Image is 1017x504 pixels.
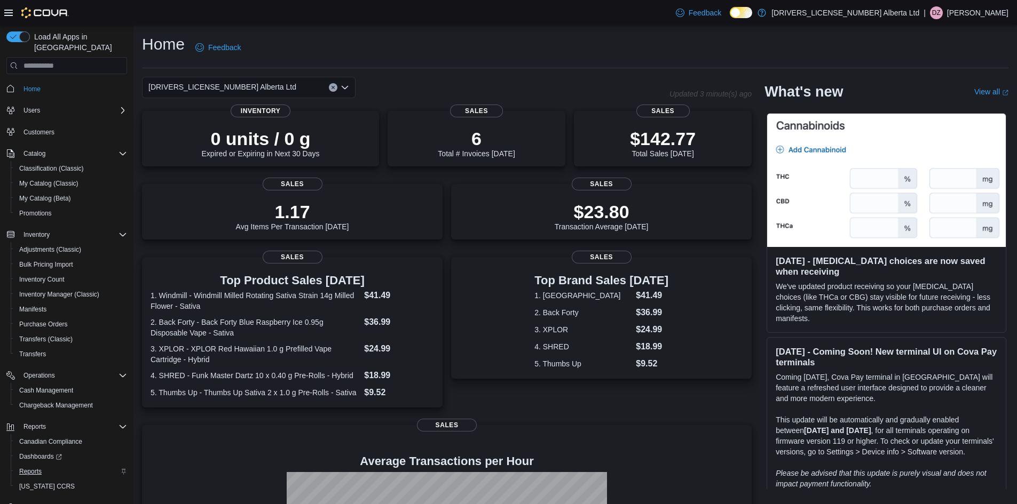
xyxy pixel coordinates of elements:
[19,209,52,218] span: Promotions
[19,386,73,395] span: Cash Management
[630,128,696,158] div: Total Sales [DATE]
[534,341,632,352] dt: 4. SHRED
[19,401,93,410] span: Chargeback Management
[263,251,322,263] span: Sales
[534,290,632,301] dt: 1. [GEOGRAPHIC_DATA]
[15,333,127,346] span: Transfers (Classic)
[15,399,97,412] a: Chargeback Management
[15,303,127,316] span: Manifests
[19,104,44,117] button: Users
[15,480,127,493] span: Washington CCRS
[11,191,131,206] button: My Catalog (Beta)
[19,104,127,117] span: Users
[572,178,632,190] span: Sales
[23,149,45,158] span: Catalog
[15,384,127,397] span: Cash Management
[23,128,54,137] span: Customers
[636,323,668,336] dd: $24.99
[15,465,127,478] span: Reports
[15,480,79,493] a: [US_STATE] CCRS
[15,162,88,175] a: Classification (Classic)
[2,419,131,434] button: Reports
[19,320,68,329] span: Purchase Orders
[23,230,50,239] span: Inventory
[2,81,131,96] button: Home
[19,290,99,299] span: Inventory Manager (Classic)
[19,126,59,139] a: Customers
[19,164,84,173] span: Classification (Classic)
[1002,90,1008,96] svg: External link
[15,273,127,286] span: Inventory Count
[11,449,131,464] a: Dashboards
[151,317,360,338] dt: 2. Back Forty - Back Forty Blue Raspberry Ice 0.95g Disposable Vape - Sativa
[15,243,85,256] a: Adjustments (Classic)
[417,419,477,431] span: Sales
[15,288,127,301] span: Inventory Manager (Classic)
[11,161,131,176] button: Classification (Classic)
[148,81,296,93] span: [DRIVERS_LICENSE_NUMBER] Alberta Ltd
[202,128,320,149] p: 0 units / 0 g
[15,333,77,346] a: Transfers (Classic)
[15,450,66,463] a: Dashboards
[924,6,926,19] p: |
[636,357,668,370] dd: $9.52
[450,105,503,117] span: Sales
[236,201,349,231] div: Avg Items Per Transaction [DATE]
[19,467,42,476] span: Reports
[19,83,45,95] a: Home
[15,192,127,205] span: My Catalog (Beta)
[19,452,62,461] span: Dashboards
[19,228,127,241] span: Inventory
[11,176,131,191] button: My Catalog (Classic)
[730,7,752,18] input: Dark Mode
[19,260,73,269] span: Bulk Pricing Import
[15,258,77,271] a: Bulk Pricing Import
[142,34,185,55] h1: Home
[151,370,360,381] dt: 4. SHRED - Funk Master Dartz 10 x 0.40 g Pre-Rolls - Hybrid
[23,85,41,93] span: Home
[974,87,1008,96] a: View allExternal link
[15,435,86,448] a: Canadian Compliance
[263,178,322,190] span: Sales
[555,201,649,222] p: $23.80
[19,335,73,343] span: Transfers (Classic)
[11,332,131,347] button: Transfers (Classic)
[15,348,127,361] span: Transfers
[2,124,131,140] button: Customers
[764,83,843,100] h2: What's new
[15,450,127,463] span: Dashboards
[11,317,131,332] button: Purchase Orders
[15,318,72,331] a: Purchase Orders
[776,469,987,488] em: Please be advised that this update is purely visual and does not impact payment functionality.
[776,414,997,457] p: This update will be automatically and gradually enabled between , for all terminals operating on ...
[11,347,131,362] button: Transfers
[776,346,997,367] h3: [DATE] - Coming Soon! New terminal UI on Cova Pay terminals
[151,455,743,468] h4: Average Transactions per Hour
[11,464,131,479] button: Reports
[15,435,127,448] span: Canadian Compliance
[231,105,290,117] span: Inventory
[19,82,127,95] span: Home
[364,289,434,302] dd: $41.49
[191,37,245,58] a: Feedback
[30,31,127,53] span: Load All Apps in [GEOGRAPHIC_DATA]
[15,384,77,397] a: Cash Management
[11,242,131,257] button: Adjustments (Classic)
[151,290,360,311] dt: 1. Windmill - Windmill Milled Rotating Sativa Strain 14g Milled Flower - Sativa
[930,6,943,19] div: Doug Zimmerman
[19,147,127,160] span: Catalog
[19,245,81,254] span: Adjustments (Classic)
[11,383,131,398] button: Cash Management
[15,348,50,361] a: Transfers
[776,372,997,404] p: Coming [DATE], Cova Pay terminal in [GEOGRAPHIC_DATA] will feature a refreshed user interface des...
[11,434,131,449] button: Canadian Compliance
[636,306,668,319] dd: $36.99
[15,177,83,190] a: My Catalog (Classic)
[15,258,127,271] span: Bulk Pricing Import
[15,288,104,301] a: Inventory Manager (Classic)
[329,83,337,92] button: Clear input
[19,228,54,241] button: Inventory
[202,128,320,158] div: Expired or Expiring in Next 30 Days
[2,103,131,118] button: Users
[208,42,241,53] span: Feedback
